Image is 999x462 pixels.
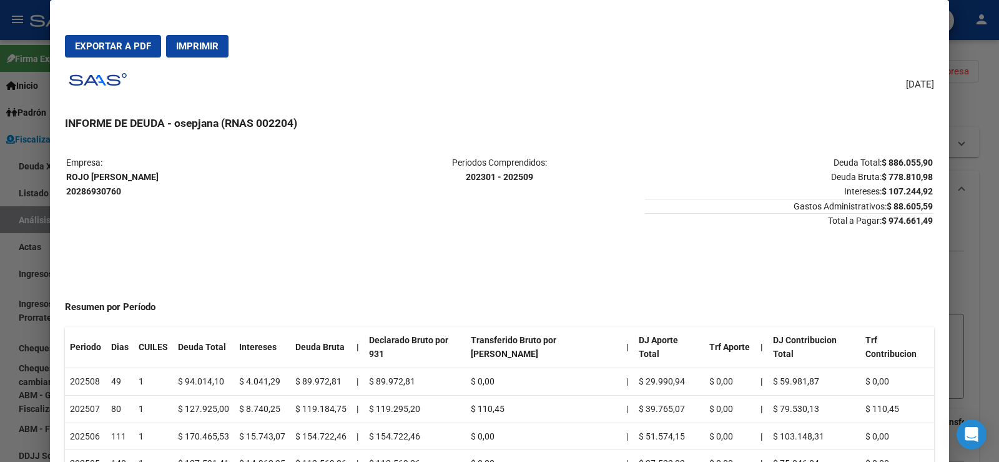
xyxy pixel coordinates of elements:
[66,172,159,196] strong: ROJO [PERSON_NAME] 20286930760
[234,423,290,450] td: $ 15.743,07
[134,423,173,450] td: 1
[645,199,933,211] span: Gastos Administrativos:
[882,186,933,196] strong: $ 107.244,92
[621,395,634,423] td: |
[65,423,106,450] td: 202506
[355,156,643,184] p: Periodos Comprendidos:
[364,368,466,396] td: $ 89.972,81
[106,395,134,423] td: 80
[645,156,933,198] p: Deuda Total: Deuda Bruta: Intereses:
[645,213,933,226] span: Total a Pagar:
[65,368,106,396] td: 202508
[768,327,860,368] th: DJ Contribucion Total
[882,158,933,168] strong: $ 886.055,90
[466,423,622,450] td: $ 0,00
[768,395,860,423] td: $ 79.530,13
[704,327,755,368] th: Trf Aporte
[173,395,234,423] td: $ 127.925,00
[364,395,466,423] td: $ 119.295,20
[106,327,134,368] th: Dias
[621,368,634,396] td: |
[364,423,466,450] td: $ 154.722,46
[466,395,622,423] td: $ 110,45
[290,395,352,423] td: $ 119.184,75
[65,300,934,314] h4: Resumen por Período
[704,368,755,396] td: $ 0,00
[234,395,290,423] td: $ 8.740,25
[352,395,364,423] td: |
[234,327,290,368] th: Intereses
[65,35,161,58] button: Exportar a PDF
[352,423,364,450] td: |
[860,395,934,423] td: $ 110,45
[860,423,934,450] td: $ 0,00
[290,423,352,450] td: $ 154.722,46
[466,327,622,368] th: Transferido Bruto por [PERSON_NAME]
[634,368,704,396] td: $ 29.990,94
[634,423,704,450] td: $ 51.574,15
[65,395,106,423] td: 202507
[176,41,219,52] span: Imprimir
[173,327,234,368] th: Deuda Total
[768,368,860,396] td: $ 59.981,87
[860,368,934,396] td: $ 0,00
[66,156,354,198] p: Empresa:
[704,395,755,423] td: $ 0,00
[166,35,229,58] button: Imprimir
[234,368,290,396] td: $ 4.041,29
[106,368,134,396] td: 49
[755,368,768,396] th: |
[634,327,704,368] th: DJ Aporte Total
[957,419,987,449] div: Open Intercom Messenger
[364,327,466,368] th: Declarado Bruto por 931
[352,327,364,368] th: |
[755,423,768,450] th: |
[704,423,755,450] td: $ 0,00
[621,423,634,450] td: |
[65,327,106,368] th: Periodo
[106,423,134,450] td: 111
[134,395,173,423] td: 1
[173,368,234,396] td: $ 94.014,10
[755,395,768,423] th: |
[466,368,622,396] td: $ 0,00
[860,327,934,368] th: Trf Contribucion
[352,368,364,396] td: |
[755,327,768,368] th: |
[65,115,934,131] h3: INFORME DE DEUDA - osepjana (RNAS 002204)
[887,201,933,211] strong: $ 88.605,59
[75,41,151,52] span: Exportar a PDF
[290,368,352,396] td: $ 89.972,81
[634,395,704,423] td: $ 39.765,07
[290,327,352,368] th: Deuda Bruta
[882,216,933,226] strong: $ 974.661,49
[882,172,933,182] strong: $ 778.810,98
[173,423,234,450] td: $ 170.465,53
[906,78,934,92] span: [DATE]
[134,327,173,368] th: CUILES
[621,327,634,368] th: |
[768,423,860,450] td: $ 103.148,31
[466,172,533,182] strong: 202301 - 202509
[134,368,173,396] td: 1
